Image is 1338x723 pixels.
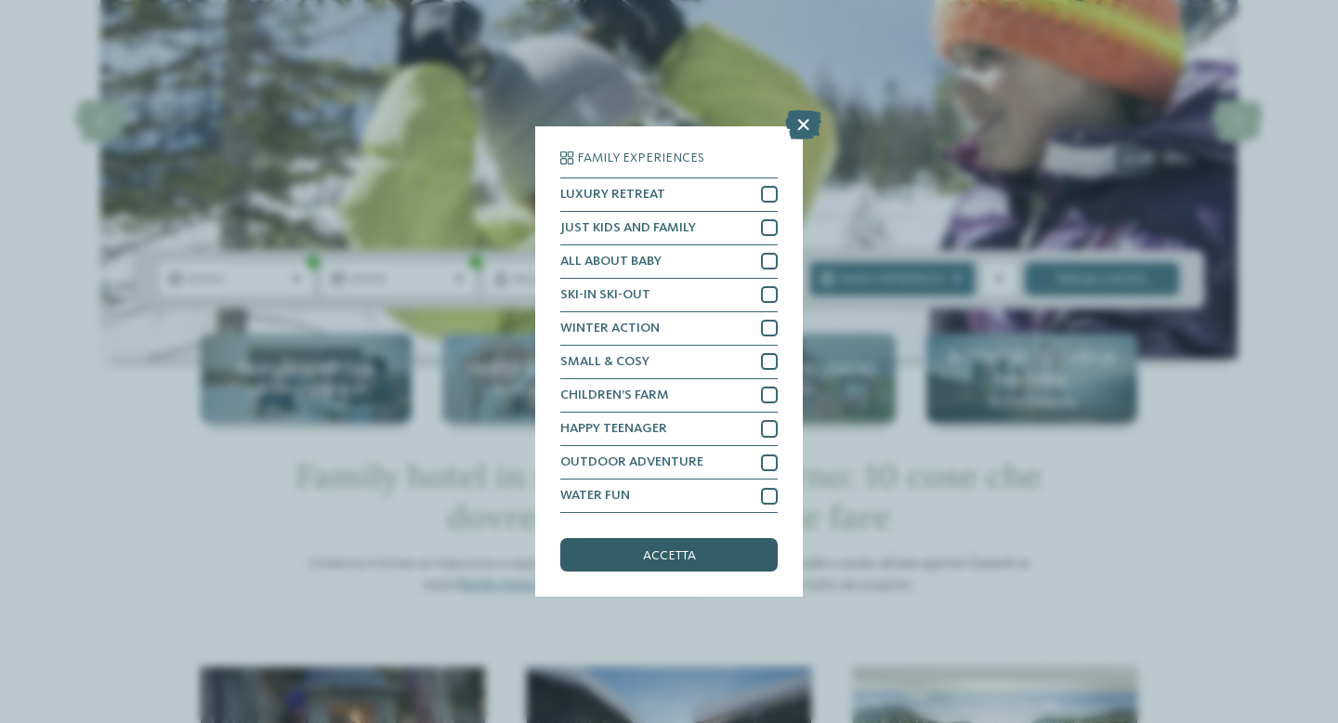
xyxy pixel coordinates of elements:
[643,549,696,562] span: accetta
[560,288,650,301] span: SKI-IN SKI-OUT
[560,355,649,368] span: SMALL & COSY
[577,151,704,164] span: Family Experiences
[560,455,703,468] span: OUTDOOR ADVENTURE
[560,422,667,435] span: HAPPY TEENAGER
[560,388,669,401] span: CHILDREN’S FARM
[560,489,630,502] span: WATER FUN
[560,221,696,234] span: JUST KIDS AND FAMILY
[560,255,662,268] span: ALL ABOUT BABY
[560,322,660,335] span: WINTER ACTION
[560,188,665,201] span: LUXURY RETREAT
